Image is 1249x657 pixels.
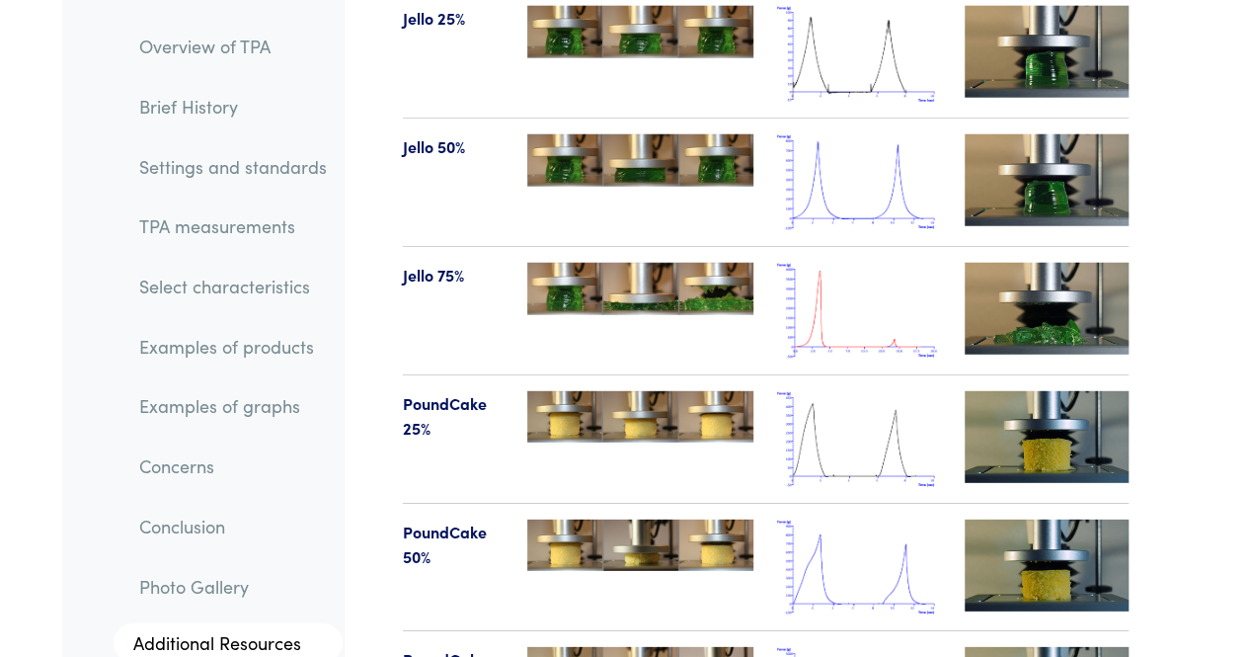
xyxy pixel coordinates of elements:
[527,263,753,315] img: jello-75-123-tpa.jpg
[527,134,753,187] img: jello-50-123-tpa.jpg
[527,6,753,58] img: jello-25-123-tpa.jpg
[123,84,343,129] a: Brief History
[123,504,343,549] a: Conclusion
[403,391,505,442] p: PoundCake 25%
[777,263,941,359] img: jello_tpa_75.png
[123,444,343,489] a: Concerns
[403,6,505,32] p: Jello 25%
[123,264,343,309] a: Select characteristics
[403,520,505,570] p: PoundCake 50%
[777,6,941,102] img: jello_tpa_25.png
[965,134,1129,226] img: jello-videotn-50.jpg
[965,520,1129,612] img: poundcake-videotn-50.jpg
[123,143,343,189] a: Settings and standards
[965,391,1129,483] img: poundcake-videotn-25.jpg
[123,204,343,249] a: TPA measurements
[527,391,753,444] img: poundcake-25-123-tpa.jpg
[527,520,753,571] img: poundcake-50-123-tpa.jpg
[403,134,505,160] p: Jello 50%
[123,24,343,69] a: Overview of TPA
[777,520,941,616] img: poundcake_tpa_50.png
[965,6,1129,98] img: jello-videotn-25.jpg
[123,383,343,429] a: Examples of graphs
[123,563,343,609] a: Photo Gallery
[777,134,941,230] img: jello_tpa_50.png
[965,263,1129,355] img: jello-videotn-75.jpg
[123,324,343,370] a: Examples of products
[403,263,505,288] p: Jello 75%
[777,391,941,487] img: poundcake_tpa_25.png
